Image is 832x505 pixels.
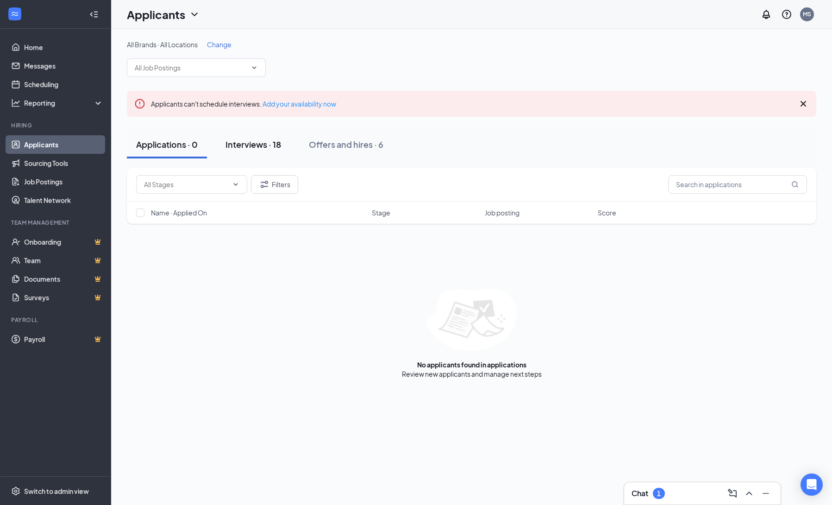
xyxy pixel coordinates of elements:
div: Interviews · 18 [225,139,281,150]
svg: Error [134,98,145,109]
span: Name · Applied On [151,208,207,217]
a: PayrollCrown [24,330,103,348]
div: Switch to admin view [24,486,89,496]
svg: Cross [798,98,809,109]
a: Home [24,38,103,57]
svg: Analysis [11,98,20,107]
input: All Job Postings [135,63,247,73]
svg: ComposeMessage [727,488,738,499]
button: Minimize [758,486,773,501]
a: TeamCrown [24,251,103,270]
svg: MagnifyingGlass [791,181,799,188]
svg: Notifications [761,9,772,20]
button: Filter Filters [251,175,298,194]
span: Change [207,40,231,49]
svg: ChevronDown [232,181,239,188]
div: Review new applicants and manage next steps [402,369,542,379]
div: Team Management [11,219,101,227]
span: Applicants can't schedule interviews. [151,100,336,108]
svg: Filter [259,179,270,190]
a: Messages [24,57,103,75]
div: 1 [657,490,661,498]
a: Sourcing Tools [24,154,103,172]
div: MS [803,10,811,18]
a: Job Postings [24,172,103,191]
svg: QuestionInfo [781,9,792,20]
span: All Brands · All Locations [127,40,198,49]
span: Score [598,208,616,217]
svg: Collapse [89,10,99,19]
svg: ChevronDown [189,9,200,20]
a: SurveysCrown [24,288,103,307]
div: Payroll [11,316,101,324]
div: Hiring [11,121,101,129]
div: Offers and hires · 6 [309,139,383,150]
button: ComposeMessage [725,486,740,501]
a: Talent Network [24,191,103,209]
input: Search in applications [668,175,807,194]
svg: ChevronDown [250,64,258,71]
svg: Minimize [760,488,771,499]
h3: Chat [632,488,648,499]
h1: Applicants [127,6,185,22]
div: Applications · 0 [136,139,198,150]
a: Add your availability now [263,100,336,108]
a: Applicants [24,135,103,154]
img: empty-state [426,289,517,351]
span: Stage [372,208,390,217]
span: Job posting [485,208,519,217]
a: Scheduling [24,75,103,94]
input: All Stages [144,179,228,189]
svg: ChevronUp [744,488,755,499]
svg: Settings [11,486,20,496]
div: No applicants found in applications [417,360,526,369]
div: Reporting [24,98,104,107]
svg: WorkstreamLogo [10,9,19,19]
a: DocumentsCrown [24,270,103,288]
div: Open Intercom Messenger [801,473,823,496]
a: OnboardingCrown [24,233,103,251]
button: ChevronUp [742,486,757,501]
